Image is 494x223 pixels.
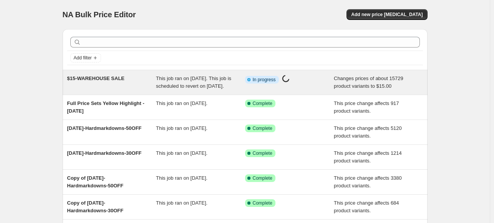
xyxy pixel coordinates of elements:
[67,200,124,213] span: Copy of [DATE]-Hardmarkdowns-30OFF
[156,100,207,106] span: This job ran on [DATE].
[334,175,402,189] span: This price change affects 3380 product variants.
[253,77,276,83] span: In progress
[63,10,136,19] span: NA Bulk Price Editor
[253,125,272,131] span: Complete
[156,150,207,156] span: This job ran on [DATE].
[334,100,399,114] span: This price change affects 917 product variants.
[67,175,124,189] span: Copy of [DATE]-Hardmarkdowns-50OFF
[156,175,207,181] span: This job ran on [DATE].
[67,125,142,131] span: [DATE]-Hardmarkdowns-50OFF
[70,53,101,62] button: Add filter
[253,175,272,181] span: Complete
[334,200,399,213] span: This price change affects 684 product variants.
[67,75,125,81] span: $15-WAREHOUSE SALE
[334,75,403,89] span: Changes prices of about 15729 product variants to $15.00
[156,75,231,89] span: This job ran on [DATE]. This job is scheduled to revert on [DATE].
[67,100,144,114] span: Full Price Sets Yellow Highlight - [DATE]
[74,55,92,61] span: Add filter
[67,150,142,156] span: [DATE]-Hardmarkdowns-30OFF
[156,200,207,206] span: This job ran on [DATE].
[334,150,402,164] span: This price change affects 1214 product variants.
[253,100,272,107] span: Complete
[334,125,402,139] span: This price change affects 5120 product variants.
[346,9,427,20] button: Add new price [MEDICAL_DATA]
[253,150,272,156] span: Complete
[253,200,272,206] span: Complete
[156,125,207,131] span: This job ran on [DATE].
[351,11,423,18] span: Add new price [MEDICAL_DATA]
